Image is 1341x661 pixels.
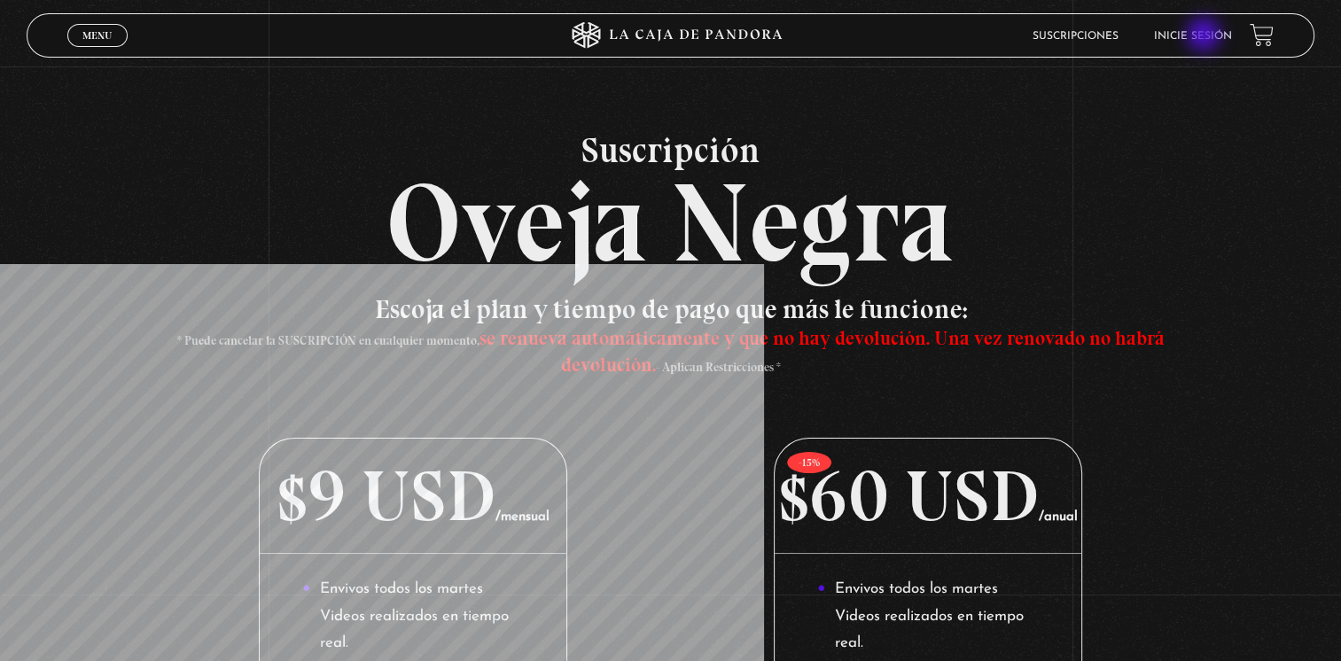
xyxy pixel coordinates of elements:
[1250,23,1274,47] a: View your shopping cart
[177,333,1165,375] span: * Puede cancelar la SUSCRIPCIÓN en cualquier momento, - Aplican Restricciones *
[1033,31,1119,42] a: Suscripciones
[302,576,524,657] li: Envivos todos los martes Videos realizados en tiempo real.
[82,30,112,41] span: Menu
[156,296,1186,376] h3: Escoja el plan y tiempo de pago que más le funcione:
[27,132,1314,278] h2: Oveja Negra
[1039,510,1078,524] span: /anual
[775,439,1082,554] p: $60 USD
[1154,31,1232,42] a: Inicie sesión
[495,510,550,524] span: /mensual
[817,576,1039,657] li: Envivos todos los martes Videos realizados en tiempo real.
[76,45,118,58] span: Cerrar
[260,439,567,554] p: $9 USD
[479,326,1165,377] span: se renueva automáticamente y que no hay devolución. Una vez renovado no habrá devolución.
[27,132,1314,167] span: Suscripción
